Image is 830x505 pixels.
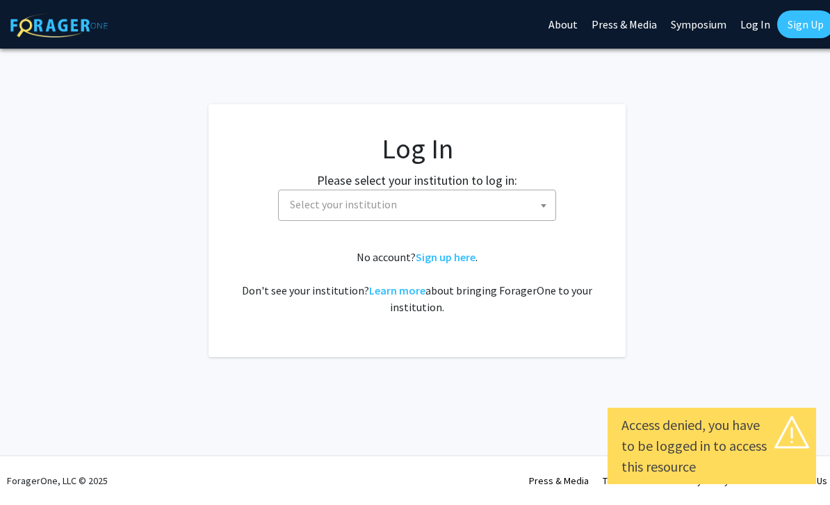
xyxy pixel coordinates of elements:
[278,190,556,221] span: Select your institution
[10,13,108,38] img: ForagerOne Logo
[7,456,108,505] div: ForagerOne, LLC © 2025
[236,132,598,165] h1: Log In
[284,190,555,219] span: Select your institution
[317,171,517,190] label: Please select your institution to log in:
[529,474,589,487] a: Press & Media
[416,250,475,264] a: Sign up here
[236,249,598,315] div: No account? . Don't see your institution? about bringing ForagerOne to your institution.
[603,474,658,487] a: Terms of Use
[369,283,425,297] a: Learn more about bringing ForagerOne to your institution
[621,415,802,477] div: Access denied, you have to be logged in to access this resource
[290,197,397,211] span: Select your institution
